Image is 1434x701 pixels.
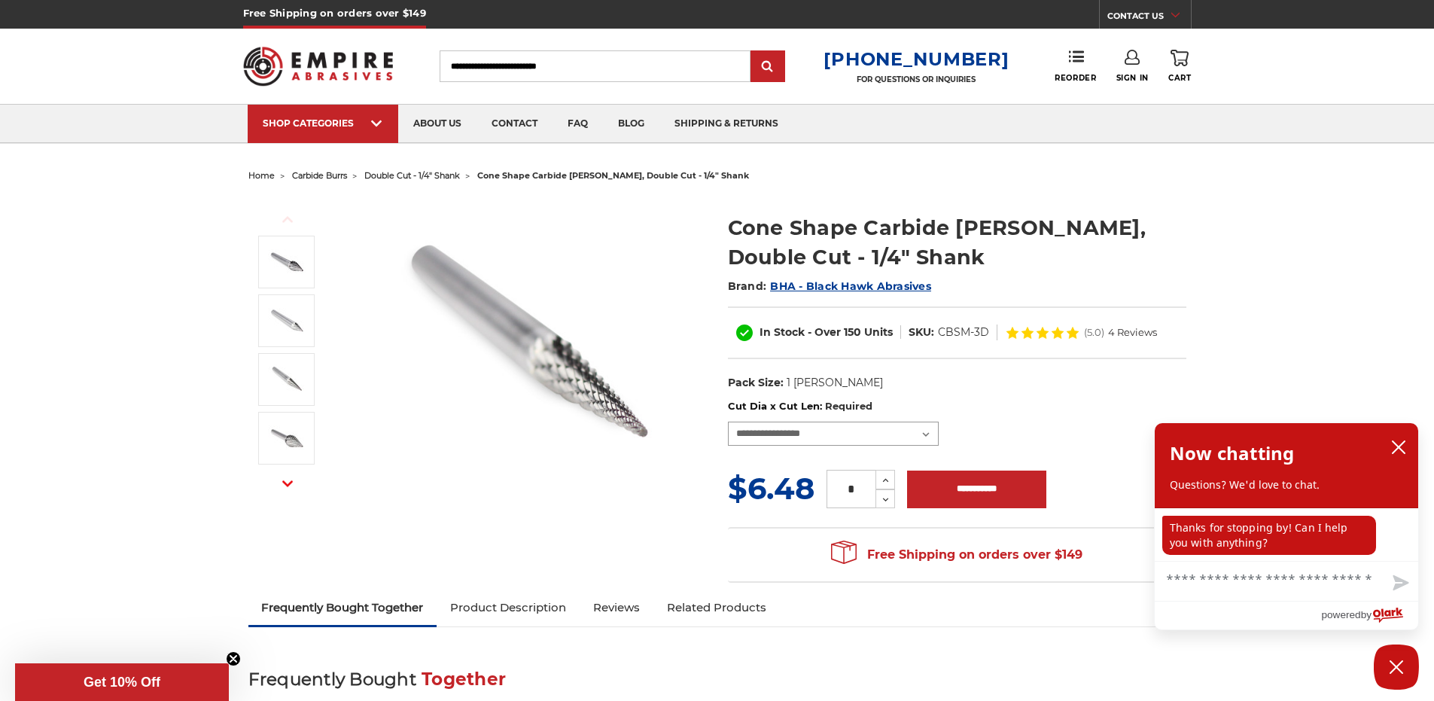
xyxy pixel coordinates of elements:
[1381,566,1418,601] button: Send message
[1374,645,1419,690] button: Close Chatbox
[825,400,872,412] small: Required
[269,468,306,500] button: Next
[243,37,394,96] img: Empire Abrasives
[864,325,893,339] span: Units
[364,170,460,181] a: double cut - 1/4" shank
[580,591,653,624] a: Reviews
[1154,422,1419,630] div: olark chatbox
[263,117,383,129] div: SHOP CATEGORIES
[268,302,306,340] img: SM-1D pointed cone pencil shape carbide burr with 1/4 inch shank
[1162,516,1376,555] p: Thanks for stopping by! Can I help you with anything?
[226,651,241,666] button: Close teaser
[760,325,805,339] span: In Stock
[770,279,931,293] a: BHA - Black Hawk Abrasives
[728,375,784,391] dt: Pack Size:
[1107,8,1191,29] a: CONTACT US
[1168,50,1191,83] a: Cart
[268,361,306,398] img: SM-3D pointed cone shape carbide burr with 1/4 inch shank
[477,170,749,181] span: cone shape carbide [PERSON_NAME], double cut - 1/4" shank
[1116,73,1149,83] span: Sign In
[476,105,553,143] a: contact
[422,669,506,690] span: Together
[248,669,416,690] span: Frequently Bought
[1168,73,1191,83] span: Cart
[1170,477,1403,492] p: Questions? We'd love to chat.
[824,75,1009,84] p: FOR QUESTIONS OR INQUIRIES
[808,325,841,339] span: - Over
[1055,50,1096,82] a: Reorder
[728,279,767,293] span: Brand:
[824,48,1009,70] a: [PHONE_NUMBER]
[1108,328,1157,337] span: 4 Reviews
[1170,438,1294,468] h2: Now chatting
[728,213,1186,272] h1: Cone Shape Carbide [PERSON_NAME], Double Cut - 1/4" Shank
[15,663,229,701] div: Get 10% OffClose teaser
[377,197,678,498] img: SM-4 pointed cone shape carbide burr 1/4" shank
[398,105,476,143] a: about us
[1155,508,1418,561] div: chat
[728,399,1186,414] label: Cut Dia x Cut Len:
[909,325,934,340] dt: SKU:
[1084,328,1104,337] span: (5.0)
[938,325,989,340] dd: CBSM-3D
[268,243,306,281] img: SM-4 pointed cone shape carbide burr 1/4" shank
[292,170,347,181] a: carbide burrs
[728,470,814,507] span: $6.48
[844,325,861,339] span: 150
[269,203,306,236] button: Previous
[653,591,780,624] a: Related Products
[1321,602,1418,629] a: Powered by Olark
[1321,605,1360,624] span: powered
[787,375,883,391] dd: 1 [PERSON_NAME]
[84,675,160,690] span: Get 10% Off
[659,105,793,143] a: shipping & returns
[1387,436,1411,459] button: close chatbox
[248,170,275,181] a: home
[437,591,580,624] a: Product Description
[831,540,1082,570] span: Free Shipping on orders over $149
[268,419,306,457] img: SM-5D pointed cone shape carbide burr with 1/4 inch shank
[603,105,659,143] a: blog
[248,591,437,624] a: Frequently Bought Together
[753,52,783,82] input: Submit
[1361,605,1372,624] span: by
[1055,73,1096,83] span: Reorder
[553,105,603,143] a: faq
